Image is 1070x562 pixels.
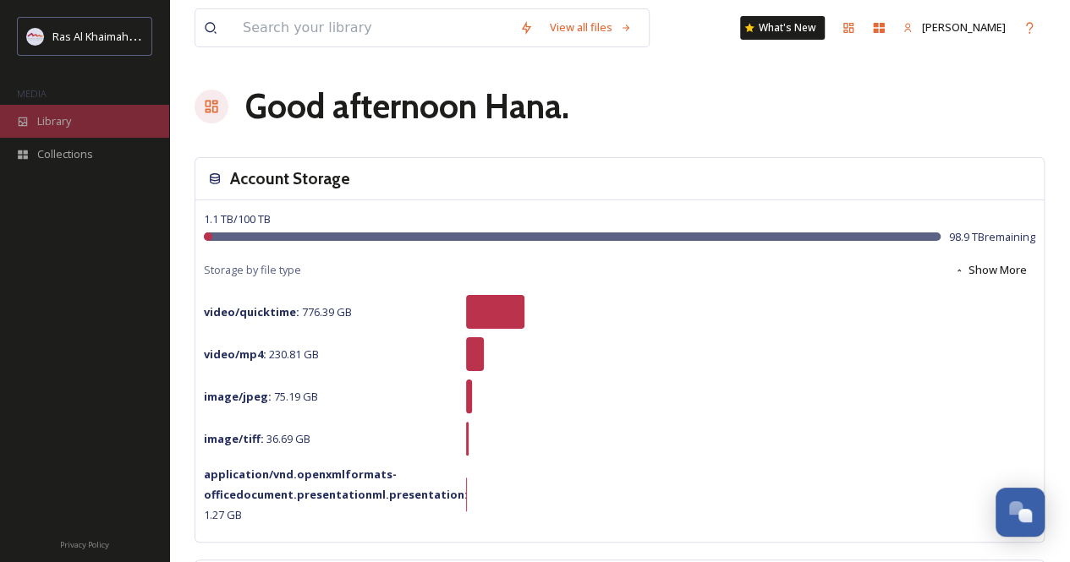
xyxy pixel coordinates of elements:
a: What's New [740,16,825,40]
span: 36.69 GB [204,431,310,446]
button: Show More [946,254,1035,286]
a: [PERSON_NAME] [894,11,1014,44]
strong: image/jpeg : [204,389,272,404]
img: Logo_RAKTDA_RGB-01.png [27,28,44,45]
span: Collections [37,146,93,162]
span: Storage by file type [204,262,301,278]
span: 776.39 GB [204,304,352,319]
a: View all files [541,11,640,44]
span: 98.9 TB remaining [949,229,1035,245]
a: Privacy Policy [60,533,109,554]
span: 75.19 GB [204,389,318,404]
span: 1.1 TB / 100 TB [204,211,271,226]
span: 230.81 GB [204,346,319,362]
strong: image/tiff : [204,431,264,446]
span: MEDIA [17,87,47,100]
h1: Good afternoon Hana . [245,81,569,132]
button: Open Chat [996,488,1045,537]
input: Search your library [234,9,511,46]
strong: video/mp4 : [204,346,266,362]
strong: application/vnd.openxmlformats-officedocument.presentationml.presentation : [204,467,468,502]
strong: video/quicktime : [204,304,299,319]
span: Privacy Policy [60,539,109,550]
h3: Account Storage [230,166,350,191]
span: 1.27 GB [204,467,468,522]
span: [PERSON_NAME] [922,19,1006,35]
span: Library [37,113,71,129]
span: Ras Al Khaimah Tourism Development Authority [52,28,292,44]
